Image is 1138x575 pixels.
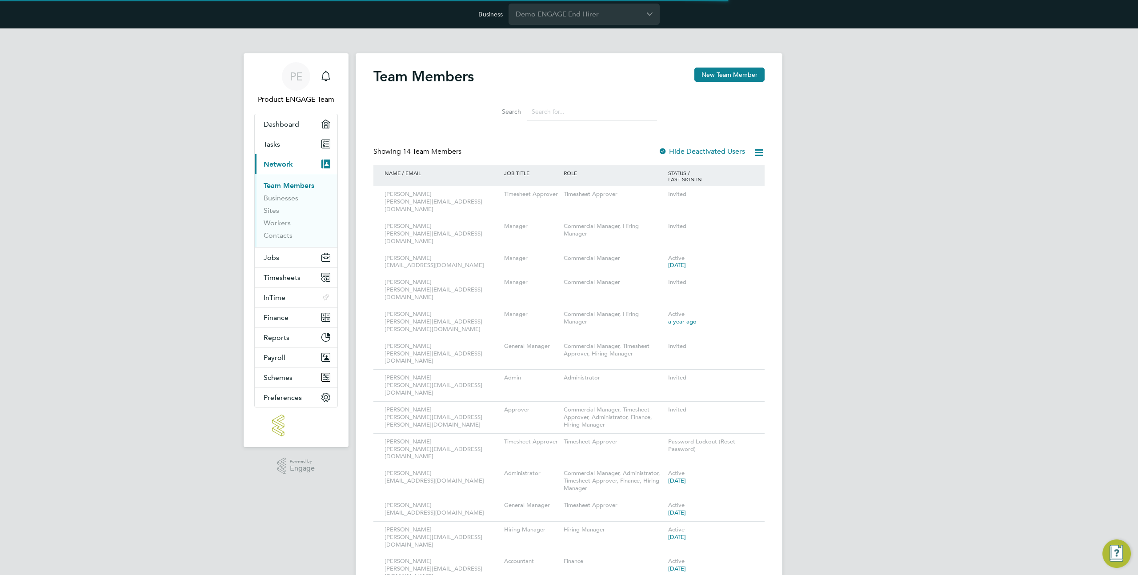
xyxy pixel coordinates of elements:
[264,353,285,362] span: Payroll
[255,248,337,267] button: Jobs
[668,565,686,572] span: [DATE]
[502,370,561,386] div: Admin
[264,206,279,215] a: Sites
[272,415,321,436] img: engage-logo-retina.png
[561,250,666,267] div: Commercial Manager
[666,250,756,274] div: Active
[255,287,337,307] button: InTime
[382,522,502,553] div: [PERSON_NAME] [PERSON_NAME][EMAIL_ADDRESS][DOMAIN_NAME]
[527,103,657,120] input: Search for...
[561,165,666,180] div: ROLE
[254,415,338,436] a: Go to home page
[264,160,293,168] span: Network
[481,108,521,116] label: Search
[373,68,474,85] h2: Team Members
[1102,539,1131,568] button: Engage Resource Center
[255,307,337,327] button: Finance
[561,434,666,450] div: Timesheet Approver
[255,174,337,247] div: Network
[373,147,463,156] div: Showing
[264,313,289,322] span: Finance
[382,402,502,433] div: [PERSON_NAME] [PERSON_NAME][EMAIL_ADDRESS][PERSON_NAME][DOMAIN_NAME]
[403,147,461,156] span: 14 Team Members
[264,273,301,282] span: Timesheets
[244,53,349,447] nav: Main navigation
[382,338,502,370] div: [PERSON_NAME] [PERSON_NAME][EMAIL_ADDRESS][DOMAIN_NAME]
[277,458,315,475] a: Powered byEngage
[255,387,337,407] button: Preferences
[290,465,315,472] span: Engage
[666,306,756,330] div: Active
[254,62,338,105] a: PEProduct ENGAGE Team
[561,402,666,433] div: Commercial Manager, Timesheet Approver, Administrator, Finance, Hiring Manager
[502,553,561,570] div: Accountant
[502,250,561,267] div: Manager
[502,497,561,514] div: General Manager
[666,522,756,546] div: Active
[666,218,756,235] div: Invited
[668,509,686,516] span: [DATE]
[502,306,561,323] div: Manager
[382,306,502,338] div: [PERSON_NAME] [PERSON_NAME][EMAIL_ADDRESS][PERSON_NAME][DOMAIN_NAME]
[264,253,279,262] span: Jobs
[382,250,502,274] div: [PERSON_NAME] [EMAIL_ADDRESS][DOMAIN_NAME]
[502,434,561,450] div: Timesheet Approver
[382,274,502,306] div: [PERSON_NAME] [PERSON_NAME][EMAIL_ADDRESS][DOMAIN_NAME]
[255,114,337,134] a: Dashboard
[264,393,302,402] span: Preferences
[694,68,765,82] button: New Team Member
[255,268,337,287] button: Timesheets
[264,373,293,382] span: Schemes
[478,10,503,18] label: Business
[666,434,756,458] div: Password Lockout (Reset Password)
[561,218,666,242] div: Commercial Manager, Hiring Manager
[264,181,314,190] a: Team Members
[666,402,756,418] div: Invited
[382,370,502,401] div: [PERSON_NAME] [PERSON_NAME][EMAIL_ADDRESS][DOMAIN_NAME]
[502,186,561,203] div: Timesheet Approver
[255,327,337,347] button: Reports
[255,367,337,387] button: Schemes
[561,553,666,570] div: Finance
[502,218,561,235] div: Manager
[254,94,338,105] span: Product ENGAGE Team
[666,465,756,489] div: Active
[561,338,666,362] div: Commercial Manager, Timesheet Approver, Hiring Manager
[502,165,561,180] div: JOB TITLE
[561,497,666,514] div: Timesheet Approver
[502,338,561,355] div: General Manager
[666,274,756,291] div: Invited
[382,434,502,465] div: [PERSON_NAME] [PERSON_NAME][EMAIL_ADDRESS][DOMAIN_NAME]
[561,522,666,538] div: Hiring Manager
[255,134,337,154] a: Tasks
[666,370,756,386] div: Invited
[668,261,686,269] span: [DATE]
[666,338,756,355] div: Invited
[264,120,299,128] span: Dashboard
[668,533,686,541] span: [DATE]
[264,219,291,227] a: Workers
[666,497,756,521] div: Active
[290,71,303,82] span: PE
[264,293,285,302] span: InTime
[561,186,666,203] div: Timesheet Approver
[290,458,315,465] span: Powered by
[382,186,502,218] div: [PERSON_NAME] [PERSON_NAME][EMAIL_ADDRESS][DOMAIN_NAME]
[502,522,561,538] div: Hiring Manager
[658,147,745,156] label: Hide Deactivated Users
[502,402,561,418] div: Approver
[255,154,337,174] button: Network
[502,465,561,482] div: Administrator
[561,306,666,330] div: Commercial Manager, Hiring Manager
[668,477,686,484] span: [DATE]
[668,318,697,325] span: a year ago
[264,194,298,202] a: Businesses
[561,370,666,386] div: Administrator
[502,274,561,291] div: Manager
[382,165,502,180] div: NAME / EMAIL
[666,165,756,187] div: STATUS / LAST SIGN IN
[264,140,280,148] span: Tasks
[561,465,666,497] div: Commercial Manager, Administrator, Timesheet Approver, Finance, Hiring Manager
[264,231,293,240] a: Contacts
[666,186,756,203] div: Invited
